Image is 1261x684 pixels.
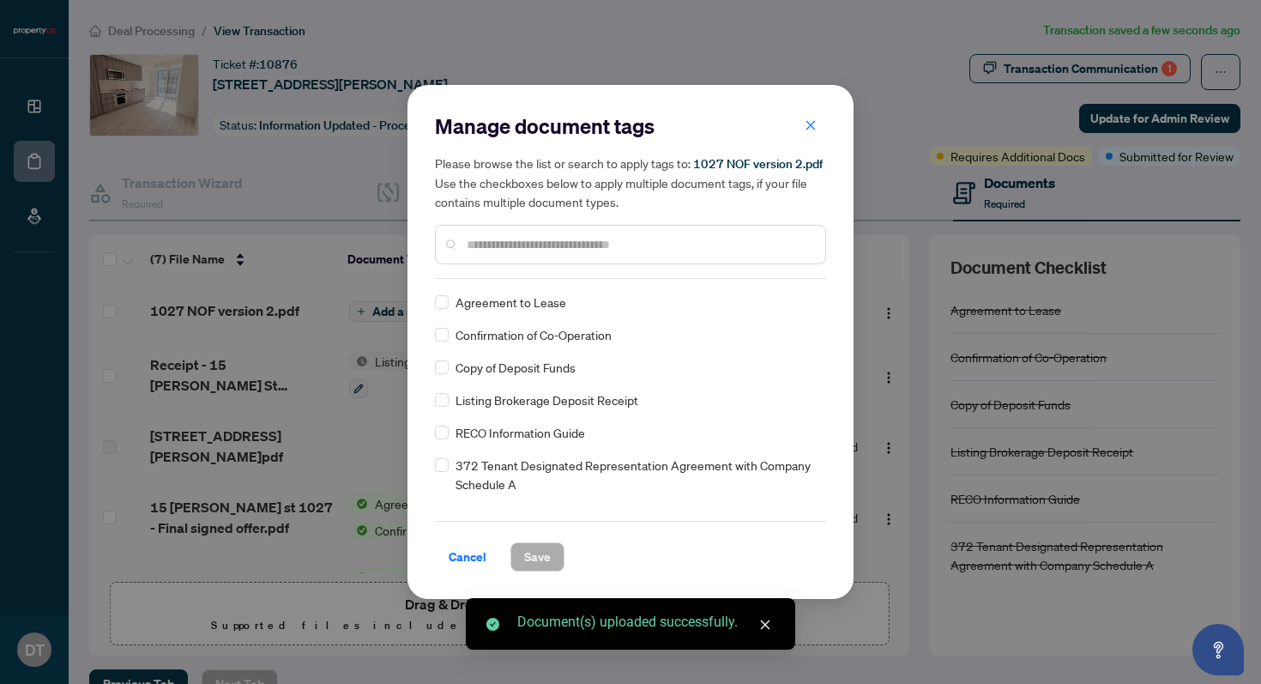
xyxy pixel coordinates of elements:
[435,542,500,572] button: Cancel
[510,542,564,572] button: Save
[449,543,486,571] span: Cancel
[759,619,771,631] span: close
[756,615,775,634] a: Close
[456,293,566,312] span: Agreement to Lease
[456,390,638,409] span: Listing Brokerage Deposit Receipt
[693,156,823,172] span: 1027 NOF version 2.pdf
[435,112,826,140] h2: Manage document tags
[456,358,576,377] span: Copy of Deposit Funds
[456,456,816,493] span: 372 Tenant Designated Representation Agreement with Company Schedule A
[486,618,499,631] span: check-circle
[435,154,826,211] h5: Please browse the list or search to apply tags to: Use the checkboxes below to apply multiple doc...
[517,612,775,633] div: Document(s) uploaded successfully.
[456,423,585,442] span: RECO Information Guide
[805,119,817,131] span: close
[1192,624,1244,675] button: Open asap
[456,325,612,344] span: Confirmation of Co-Operation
